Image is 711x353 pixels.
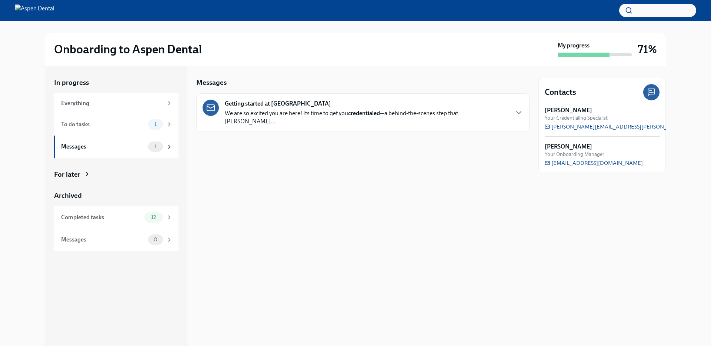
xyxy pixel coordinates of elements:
div: For later [54,170,80,179]
div: Everything [61,99,163,107]
a: Messages1 [54,136,178,158]
div: To do tasks [61,120,145,129]
span: 0 [149,237,162,242]
a: For later [54,170,178,179]
span: 1 [150,144,161,149]
h2: Onboarding to Aspen Dental [54,42,202,57]
img: Aspen Dental [15,4,54,16]
div: Completed tasks [61,213,141,222]
a: Messages0 [54,229,178,251]
a: In progress [54,78,178,87]
span: Your Credentialing Specialist [545,114,608,121]
span: Your Onboarding Manager [545,151,604,158]
div: Messages [61,143,145,151]
a: [EMAIL_ADDRESS][DOMAIN_NAME] [545,159,643,167]
p: We are so excited you are here! Its time to get you —a behind-the-scenes step that [PERSON_NAME]... [225,109,508,126]
strong: [PERSON_NAME] [545,143,592,151]
a: Archived [54,191,178,200]
strong: [PERSON_NAME] [545,106,592,114]
span: 1 [150,121,161,127]
a: Completed tasks12 [54,206,178,229]
h4: Contacts [545,87,576,98]
h3: 71% [638,43,657,56]
a: To do tasks1 [54,113,178,136]
strong: Getting started at [GEOGRAPHIC_DATA] [225,100,331,108]
strong: My progress [558,41,590,50]
h5: Messages [196,78,227,87]
div: Messages [61,236,145,244]
strong: credentialed [348,110,380,117]
a: Everything [54,93,178,113]
span: 12 [147,214,160,220]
